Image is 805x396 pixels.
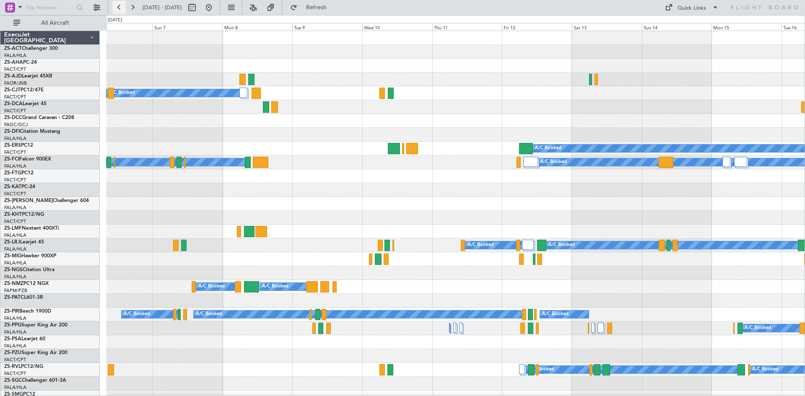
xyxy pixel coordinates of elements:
a: ZS-RVLPC12/NG [4,364,43,369]
a: ZS-SGCChallenger 601-3A [4,378,66,383]
div: Tue 9 [292,23,362,31]
span: ZS-FCI [4,157,19,162]
span: ZS-LMF [4,226,22,231]
a: FALA/HLA [4,329,26,335]
a: FALA/HLA [4,135,26,142]
span: ZS-AJD [4,74,22,79]
a: ZS-PIRBeech 1900D [4,309,51,314]
a: ZS-DCALearjet 45 [4,101,47,106]
div: Sun 14 [642,23,712,31]
span: ZS-LRJ [4,240,20,245]
a: FALA/HLA [4,274,26,280]
div: Sat 6 [83,23,153,31]
span: ZS-FTG [4,171,21,176]
a: ZS-LMFNextant 400XTi [4,226,59,231]
a: ZS-LRJLearjet 45 [4,240,44,245]
span: ZS-SGC [4,378,22,383]
span: ZS-PPG [4,323,21,328]
a: FALA/HLA [4,246,26,252]
a: FALA/HLA [4,315,26,321]
span: ZS-ERS [4,143,21,148]
div: A/C Booked [535,142,561,155]
div: A/C Booked [262,280,288,293]
div: Sun 7 [153,23,223,31]
a: FALA/HLA [4,343,26,349]
span: ZS-DFI [4,129,20,134]
div: A/C Booked [745,322,771,334]
a: FACT/CPT [4,177,26,183]
span: ZS-NGS [4,267,23,272]
a: ZS-PATCL601-3R [4,295,43,300]
a: FACT/CPT [4,370,26,377]
a: ZS-MIGHawker 900XP [4,254,56,259]
a: FAGC/GCJ [4,122,28,128]
div: Fri 12 [502,23,572,31]
span: ZS-RVL [4,364,21,369]
span: ZS-KAT [4,184,21,189]
div: Quick Links [678,4,706,13]
div: Mon 15 [712,23,782,31]
a: FAOR/JNB [4,80,27,86]
span: [DATE] - [DATE] [143,4,182,11]
div: Mon 8 [223,23,293,31]
a: ZS-PPGSuper King Air 200 [4,323,68,328]
span: ZS-NMZ [4,281,23,286]
a: ZS-[PERSON_NAME]Challenger 604 [4,198,89,203]
span: ZS-CJT [4,88,21,93]
a: FALA/HLA [4,204,26,211]
a: FACT/CPT [4,149,26,155]
a: ZS-AJDLearjet 45XR [4,74,52,79]
span: ZS-KHT [4,212,22,217]
div: A/C Booked [198,280,225,293]
div: A/C Booked [752,363,779,376]
a: ZS-KHTPC12/NG [4,212,44,217]
div: A/C Booked [528,363,554,376]
div: A/C Booked [467,239,494,251]
a: FACT/CPT [4,94,26,100]
a: ZS-DFICitation Mustang [4,129,60,134]
input: Trip Number [26,1,74,14]
div: A/C Booked [124,308,150,321]
span: ZS-AHA [4,60,23,65]
a: ZS-PZUSuper King Air 200 [4,350,68,355]
div: A/C Booked [540,156,567,168]
div: Sat 13 [572,23,642,31]
div: A/C Booked [548,239,575,251]
div: A/C Booked [542,308,569,321]
span: ZS-PZU [4,350,21,355]
span: ZS-PAT [4,295,21,300]
span: ZS-[PERSON_NAME] [4,198,53,203]
a: ZS-NGSCitation Ultra [4,267,55,272]
a: ZS-PSALearjet 60 [4,336,45,342]
a: FALA/HLA [4,384,26,391]
span: All Aircraft [22,20,88,26]
a: FACT/CPT [4,66,26,72]
a: ZS-CJTPC12/47E [4,88,44,93]
div: A/C Booked [109,87,135,99]
a: FALA/HLA [4,163,26,169]
a: ZS-NMZPC12 NGX [4,281,49,286]
div: [DATE] [108,17,122,24]
button: Quick Links [661,1,723,14]
a: FALA/HLA [4,232,26,238]
span: ZS-DCA [4,101,23,106]
a: ZS-AHAPC-24 [4,60,37,65]
span: ZS-PIR [4,309,19,314]
span: ZS-MIG [4,254,21,259]
a: FAPM/PZB [4,287,27,294]
div: A/C Booked [196,308,222,321]
a: ZS-ACTChallenger 300 [4,46,58,51]
a: FALA/HLA [4,52,26,59]
a: FALA/HLA [4,260,26,266]
a: ZS-FTGPC12 [4,171,34,176]
button: All Aircraft [9,16,91,30]
a: FACT/CPT [4,108,26,114]
span: ZS-ACT [4,46,22,51]
a: ZS-DCCGrand Caravan - C208 [4,115,74,120]
div: Thu 11 [432,23,502,31]
a: FACT/CPT [4,357,26,363]
span: ZS-PSA [4,336,21,342]
a: ZS-FCIFalcon 900EX [4,157,51,162]
a: FACT/CPT [4,191,26,197]
a: FACT/CPT [4,218,26,225]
